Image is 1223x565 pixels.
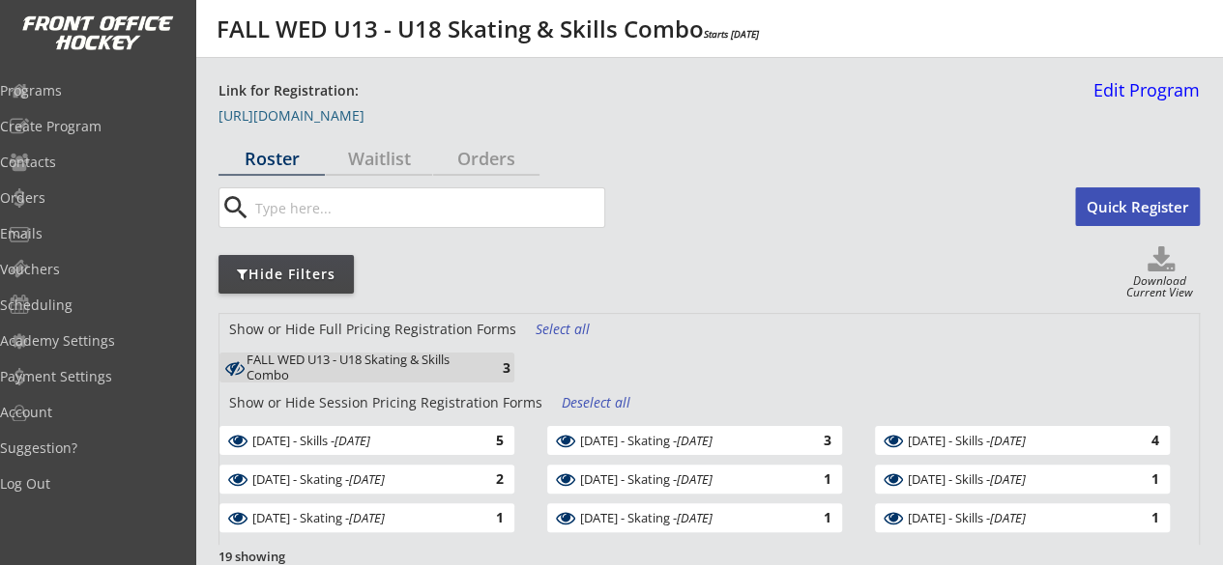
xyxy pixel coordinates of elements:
[580,470,793,489] div: Nov 12 - Skating
[580,472,793,486] div: [DATE] - Skating -
[252,434,465,447] div: [DATE] - Skills -
[793,471,831,486] div: 1
[217,17,759,41] div: FALL WED U13 - U18 Skating & Skills Combo
[990,509,1026,526] em: [DATE]
[1121,433,1159,447] div: 4
[908,434,1121,447] div: [DATE] - Skills -
[562,393,633,412] div: Deselect all
[218,265,354,284] div: Hide Filters
[1121,471,1159,486] div: 1
[908,470,1121,489] div: Nov 19 - Skills
[908,509,1121,527] div: Dec 17 - Skills
[252,509,465,527] div: Dec 3 - Skating
[990,470,1026,488] em: [DATE]
[252,472,465,486] div: [DATE] - Skating -
[219,192,251,223] button: search
[349,470,385,488] em: [DATE]
[908,511,1121,524] div: [DATE] - Skills -
[793,510,831,524] div: 1
[219,320,526,339] div: Show or Hide Full Pricing Registration Forms
[536,320,607,339] div: Select all
[433,150,539,167] div: Orders
[580,511,793,524] div: [DATE] - Skating -
[465,510,504,524] div: 1
[677,432,713,449] em: [DATE]
[247,353,472,382] div: FALL WED U13 - U18 Skating & Skills Combo
[580,509,793,527] div: Dec 10 - Skating
[580,432,793,450] div: Oct 22 - Skating
[21,15,174,51] img: FOH%20White%20Logo%20Transparent.png
[326,150,432,167] div: Waitlist
[580,434,793,447] div: [DATE] - Skating -
[677,509,713,526] em: [DATE]
[1122,246,1200,275] button: Click to download full roster. Your browser settings may try to block it, check your security set...
[1120,275,1200,301] div: Download Current View
[218,150,325,167] div: Roster
[1086,81,1200,115] a: Edit Program
[349,509,385,526] em: [DATE]
[252,511,465,524] div: [DATE] - Skating -
[1121,510,1159,524] div: 1
[219,393,552,412] div: Show or Hide Session Pricing Registration Forms
[793,433,831,447] div: 3
[251,188,604,227] input: Type here...
[465,433,504,447] div: 5
[677,470,713,488] em: [DATE]
[990,432,1026,449] em: [DATE]
[252,470,465,489] div: Nov 5 - Skating
[908,432,1121,450] div: Oct 29 - Skills
[218,109,412,130] a: [URL][DOMAIN_NAME]
[465,471,504,486] div: 2
[335,432,370,449] em: [DATE]
[472,360,510,375] div: 3
[218,548,358,565] div: 19 showing
[252,432,465,450] div: Oct 15 - Skills
[1075,187,1200,226] button: Quick Register
[218,81,362,101] div: Link for Registration:
[908,472,1121,486] div: [DATE] - Skills -
[704,27,759,41] em: Starts [DATE]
